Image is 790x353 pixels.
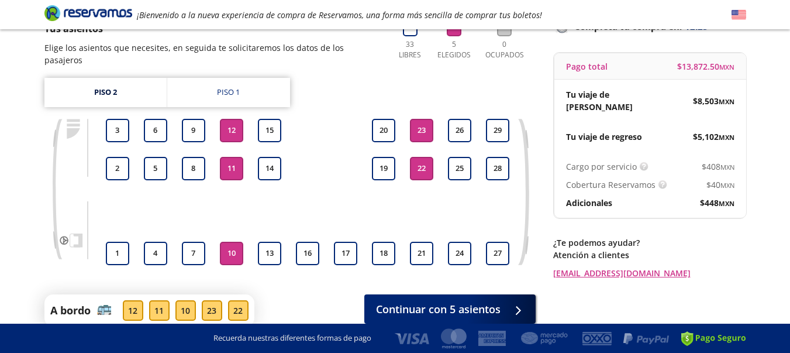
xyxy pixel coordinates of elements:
[123,300,143,321] div: 12
[220,157,243,180] button: 11
[720,181,734,190] small: MXN
[566,197,612,209] p: Adicionales
[258,242,281,265] button: 13
[693,95,734,107] span: $ 8,503
[566,179,656,191] p: Cobertura Reservamos
[566,160,637,173] p: Cargo por servicio
[44,4,132,22] i: Brand Logo
[486,157,509,180] button: 28
[258,119,281,142] button: 15
[410,119,433,142] button: 23
[144,119,167,142] button: 6
[486,119,509,142] button: 29
[149,300,170,321] div: 11
[144,157,167,180] button: 5
[482,39,527,60] p: 0 Ocupados
[372,242,395,265] button: 18
[448,157,471,180] button: 25
[434,39,474,60] p: 5 Elegidos
[182,242,205,265] button: 7
[553,267,746,279] a: [EMAIL_ADDRESS][DOMAIN_NAME]
[448,119,471,142] button: 26
[410,157,433,180] button: 22
[258,157,281,180] button: 14
[720,163,734,172] small: MXN
[706,179,734,191] span: $ 40
[175,300,196,321] div: 10
[364,294,536,324] button: Continuar con 5 asientos
[376,301,501,317] span: Continuar con 5 asientos
[486,242,509,265] button: 27
[566,60,608,73] p: Pago total
[732,8,746,22] button: English
[700,197,734,209] span: $ 448
[719,133,734,142] small: MXN
[213,333,371,344] p: Recuerda nuestras diferentes formas de pago
[702,160,734,173] span: $ 408
[448,242,471,265] button: 24
[394,39,426,60] p: 33 Libres
[719,63,734,71] small: MXN
[372,157,395,180] button: 19
[137,9,542,20] em: ¡Bienvenido a la nueva experiencia de compra de Reservamos, una forma más sencilla de comprar tus...
[44,78,167,107] a: Piso 2
[566,88,650,113] p: Tu viaje de [PERSON_NAME]
[217,87,240,98] div: Piso 1
[220,119,243,142] button: 12
[372,119,395,142] button: 20
[202,300,222,321] div: 23
[334,242,357,265] button: 17
[106,242,129,265] button: 1
[566,131,642,143] p: Tu viaje de regreso
[144,242,167,265] button: 4
[719,199,734,208] small: MXN
[44,42,382,66] p: Elige los asientos que necesites, en seguida te solicitaremos los datos de los pasajeros
[106,157,129,180] button: 2
[677,60,734,73] span: $ 13,872.50
[228,300,249,321] div: 22
[693,131,734,143] span: $ 5,102
[553,237,746,249] p: ¿Te podemos ayudar?
[182,119,205,142] button: 9
[106,119,129,142] button: 3
[553,249,746,261] p: Atención a clientes
[410,242,433,265] button: 21
[220,242,243,265] button: 10
[719,97,734,106] small: MXN
[182,157,205,180] button: 8
[296,242,319,265] button: 16
[44,4,132,25] a: Brand Logo
[50,303,91,318] p: A bordo
[167,78,290,107] a: Piso 1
